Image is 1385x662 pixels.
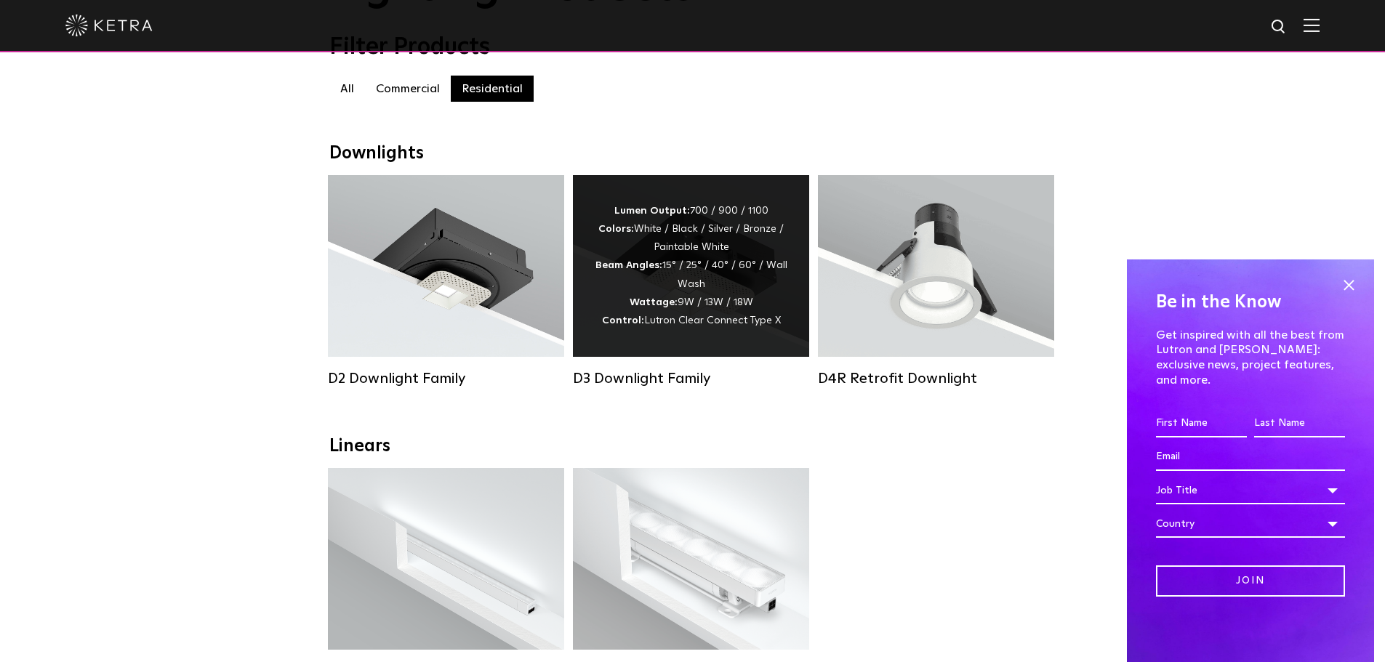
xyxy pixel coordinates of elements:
strong: Lumen Output: [614,206,690,216]
label: Commercial [365,76,451,102]
a: D3 Downlight Family Lumen Output:700 / 900 / 1100Colors:White / Black / Silver / Bronze / Paintab... [573,175,809,387]
div: D4R Retrofit Downlight [818,370,1054,387]
strong: Control: [602,315,644,326]
input: First Name [1156,410,1247,437]
strong: Colors: [598,224,634,234]
div: Downlights [329,143,1056,164]
img: Hamburger%20Nav.svg [1304,18,1320,32]
p: Get inspired with all the best from Lutron and [PERSON_NAME]: exclusive news, project features, a... [1156,328,1345,388]
input: Email [1156,443,1345,471]
strong: Wattage: [630,297,678,307]
input: Join [1156,565,1345,597]
h4: Be in the Know [1156,288,1345,316]
div: D2 Downlight Family [328,370,564,387]
a: D2 Downlight Family Lumen Output:1200Colors:White / Black / Gloss Black / Silver / Bronze / Silve... [328,175,564,387]
span: Lutron Clear Connect Type X [644,315,781,326]
label: Residential [451,76,534,102]
div: Country [1156,510,1345,538]
div: Job Title [1156,477,1345,504]
img: search icon [1270,18,1288,36]
strong: Beam Angles: [595,260,662,270]
div: Linears [329,436,1056,457]
div: 700 / 900 / 1100 White / Black / Silver / Bronze / Paintable White 15° / 25° / 40° / 60° / Wall W... [595,202,787,330]
a: D4R Retrofit Downlight Lumen Output:800Colors:White / BlackBeam Angles:15° / 25° / 40° / 60°Watta... [818,175,1054,387]
img: ketra-logo-2019-white [65,15,153,36]
div: D3 Downlight Family [573,370,809,387]
label: All [329,76,365,102]
input: Last Name [1254,410,1345,437]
